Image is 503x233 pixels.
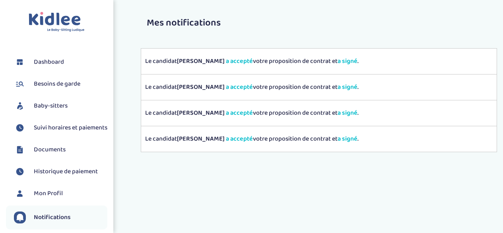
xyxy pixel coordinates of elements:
h3: Mes notifications [147,18,491,28]
span: Suivi horaires et paiements [34,123,107,133]
a: Baby-sitters [14,100,107,112]
strong: a signé [338,108,357,118]
a: Dashboard [14,56,107,68]
img: profil.svg [14,188,26,200]
p: Le candidat votre proposition de contrat et . [145,57,493,66]
strong: a accepté [226,82,253,92]
a: Historique de paiement [14,166,107,178]
img: documents.svg [14,144,26,156]
strong: [PERSON_NAME] [177,108,225,118]
a: Mon Profil [14,188,107,200]
strong: [PERSON_NAME] [177,134,225,144]
p: Le candidat votre proposition de contrat et . [145,108,493,118]
img: babysitters.svg [14,100,26,112]
strong: [PERSON_NAME] [177,56,225,66]
strong: a signé [338,82,357,92]
strong: a accepté [226,134,253,144]
span: Besoins de garde [34,79,80,89]
span: Historique de paiement [34,167,98,176]
a: Documents [14,144,107,156]
img: logo.svg [29,12,85,32]
img: suivihoraire.svg [14,166,26,178]
strong: a signé [338,134,357,144]
img: dashboard.svg [14,56,26,68]
p: Le candidat votre proposition de contrat et . [145,134,493,144]
span: Dashboard [34,57,64,67]
img: suivihoraire.svg [14,122,26,134]
span: Mon Profil [34,189,63,198]
a: Suivi horaires et paiements [14,122,107,134]
a: Notifications [14,211,107,223]
span: Notifications [34,213,71,222]
span: Baby-sitters [34,101,68,111]
img: besoin.svg [14,78,26,90]
a: Besoins de garde [14,78,107,90]
strong: a accepté [226,108,253,118]
span: Documents [34,145,66,155]
img: notification.svg [14,211,26,223]
strong: [PERSON_NAME] [177,82,225,92]
strong: a accepté [226,56,253,66]
strong: a signé [338,56,357,66]
p: Le candidat votre proposition de contrat et . [145,82,493,92]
